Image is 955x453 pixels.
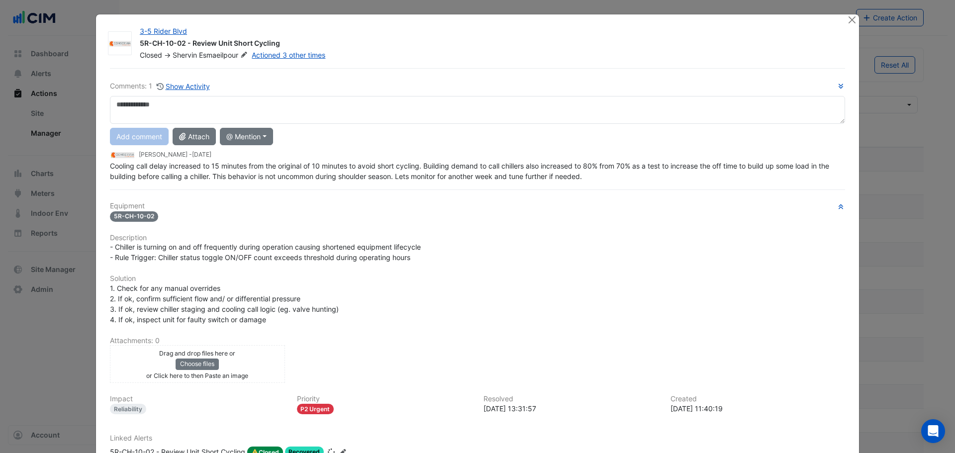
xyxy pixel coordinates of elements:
h6: Resolved [483,395,659,403]
span: 5R-CH-10-02 [110,211,158,222]
span: Esmaeilpour [199,50,250,60]
img: Conservia [110,150,135,161]
h6: Impact [110,395,285,403]
span: Cooling call delay increased to 15 minutes from the original of 10 minutes to avoid short cycling... [110,162,831,181]
h6: Attachments: 0 [110,337,845,345]
button: Choose files [176,359,219,369]
h6: Description [110,234,845,242]
div: Open Intercom Messenger [921,419,945,443]
small: Drag and drop files here or [159,350,235,357]
span: 2025-09-22 13:31:55 [192,151,211,158]
span: Closed [140,51,162,59]
small: or Click here to then Paste an image [146,372,248,379]
a: Actioned 3 other times [252,51,325,59]
h6: Equipment [110,202,845,210]
small: [PERSON_NAME] - [139,150,211,159]
h6: Priority [297,395,472,403]
a: 3-5 Rider Blvd [140,27,187,35]
div: [DATE] 11:40:19 [670,403,846,414]
button: Attach [173,128,216,145]
span: 1. Check for any manual overrides 2. If ok, confirm sufficient flow and/ or differential pressure... [110,284,339,324]
h6: Linked Alerts [110,434,845,443]
img: Conservia [108,39,131,49]
span: Shervin [173,51,197,59]
h6: Solution [110,274,845,283]
div: [DATE] 13:31:57 [483,403,659,414]
button: @ Mention [220,128,273,145]
div: P2 Urgent [297,404,334,414]
h6: Created [670,395,846,403]
button: Close [847,14,857,25]
span: -> [164,51,171,59]
button: Show Activity [156,81,210,92]
div: Comments: 1 [110,81,210,92]
div: Reliability [110,404,146,414]
div: 5R-CH-10-02 - Review Unit Short Cycling [140,38,835,50]
span: - Chiller is turning on and off frequently during operation causing shortened equipment lifecycle... [110,243,421,262]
